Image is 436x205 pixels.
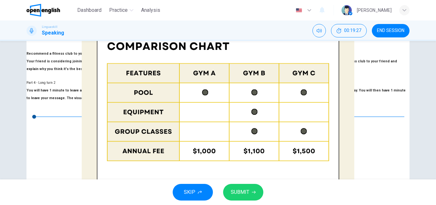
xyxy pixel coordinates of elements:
[26,4,75,17] a: OpenEnglish logo
[42,29,64,37] h1: Speaking
[184,188,195,197] span: SKIP
[223,184,263,201] button: SUBMIT
[357,6,392,14] div: [PERSON_NAME]
[109,6,128,14] span: Practice
[342,5,352,15] img: Profile picture
[377,28,404,33] span: END SESSION
[42,25,57,29] span: Linguaskill
[173,184,213,201] button: SKIP
[372,24,410,37] button: END SESSION
[231,188,249,197] span: SUBMIT
[331,24,367,37] button: 00:19:27
[141,6,160,14] span: Analysis
[75,4,104,16] button: Dashboard
[295,8,303,13] img: en
[139,4,163,16] button: Analysis
[77,6,101,14] span: Dashboard
[312,24,326,37] div: Mute
[344,28,361,33] span: 00:19:27
[26,4,60,17] img: OpenEnglish logo
[331,24,367,37] div: Hide
[107,4,136,16] button: Practice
